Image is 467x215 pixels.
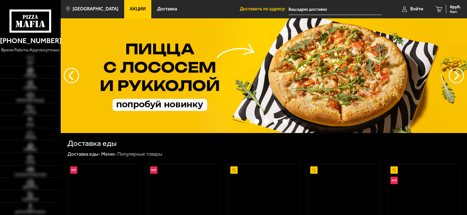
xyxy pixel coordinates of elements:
img: Новинка [150,166,157,174]
img: Акционный [390,166,398,174]
span: 0 шт. [450,10,461,13]
span: Войти [410,7,423,11]
span: Доставка [157,7,177,11]
div: Популярные товары [117,151,162,158]
img: Новинка [70,166,77,174]
a: Доставка еды- [67,151,100,157]
a: Меню- [101,151,117,157]
span: 0 руб. [450,5,461,9]
button: точки переключения [245,119,250,124]
h1: Доставка еды [67,139,117,147]
button: точки переключения [264,119,268,124]
img: Новинка [390,177,398,184]
span: Доставить по адресу: [240,7,289,11]
button: точки переключения [254,119,259,124]
img: Акционный [230,166,238,174]
span: Акции [130,7,146,11]
button: предыдущий [449,68,464,83]
img: Акционный [310,166,318,174]
button: точки переключения [282,119,287,124]
button: следующий [64,68,79,83]
button: точки переключения [273,119,278,124]
span: [GEOGRAPHIC_DATA] [73,7,118,11]
input: Ваш адрес доставки [289,4,382,15]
